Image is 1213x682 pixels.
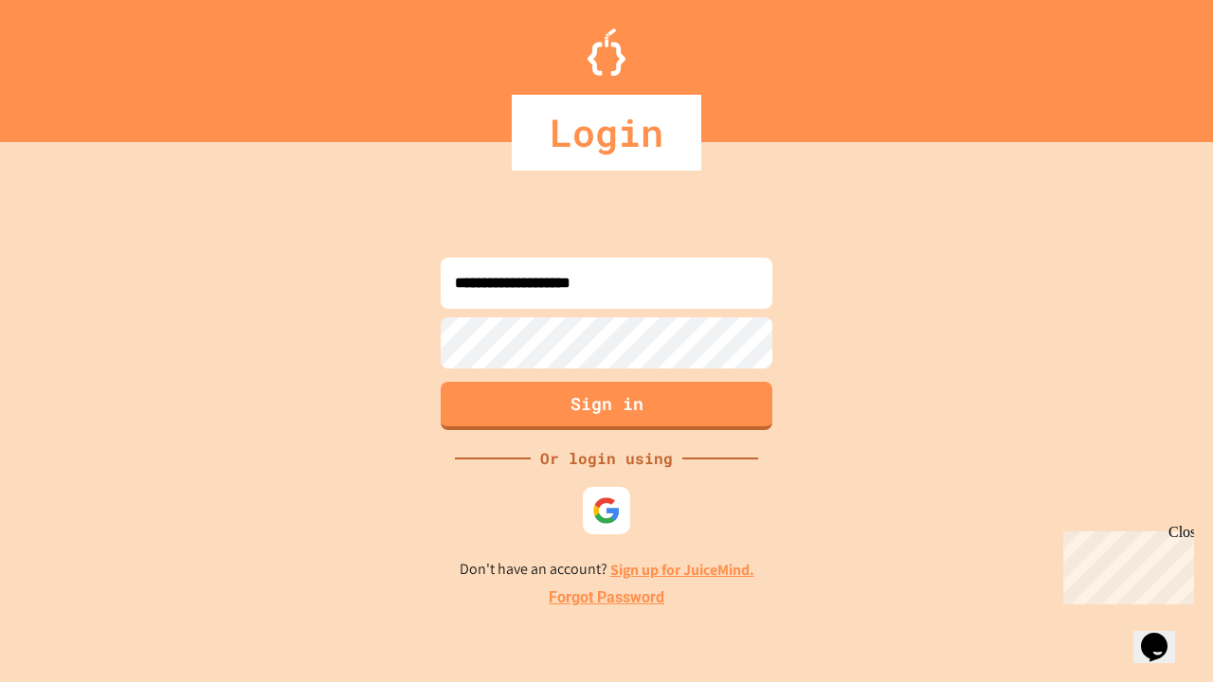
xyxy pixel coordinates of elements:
img: google-icon.svg [592,496,621,525]
p: Don't have an account? [460,558,754,582]
iframe: chat widget [1133,606,1194,663]
div: Login [512,95,701,170]
img: Logo.svg [588,28,625,76]
a: Sign up for JuiceMind. [610,560,754,580]
iframe: chat widget [1056,524,1194,604]
div: Or login using [531,447,682,470]
a: Forgot Password [549,586,664,609]
div: Chat with us now!Close [8,8,131,120]
button: Sign in [441,382,772,430]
